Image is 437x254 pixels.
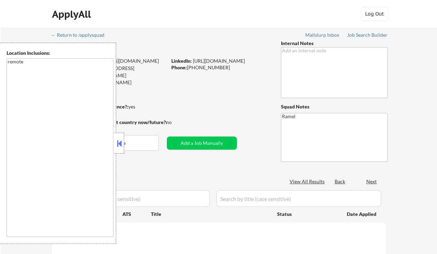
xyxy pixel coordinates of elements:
[51,32,111,39] a: ← Return to /applysquad
[171,64,187,70] strong: Phone:
[193,58,245,64] a: [URL][DOMAIN_NAME]
[277,208,337,220] div: Status
[171,64,269,71] div: [PHONE_NUMBER]
[366,178,377,185] div: Next
[281,103,388,110] div: Squad Notes
[347,211,377,218] div: Date Applied
[171,58,192,64] strong: LinkedIn:
[347,32,388,39] a: Job Search Builder
[305,33,340,37] div: Mailslurp Inbox
[281,40,388,47] div: Internal Notes
[122,211,151,218] div: ATS
[347,33,388,37] div: Job Search Builder
[151,211,271,218] div: Title
[167,137,237,150] button: Add a Job Manually
[216,190,381,207] input: Search by title (case sensitive)
[7,50,113,56] div: Location Inclusions:
[52,8,93,20] div: ApplyAll
[54,190,210,207] input: Search by company (case sensitive)
[361,7,388,21] button: Log Out
[51,33,111,37] div: ← Return to /applysquad
[335,178,346,185] div: Back
[305,32,340,39] a: Mailslurp Inbox
[166,119,186,126] div: no
[290,178,327,185] div: View All Results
